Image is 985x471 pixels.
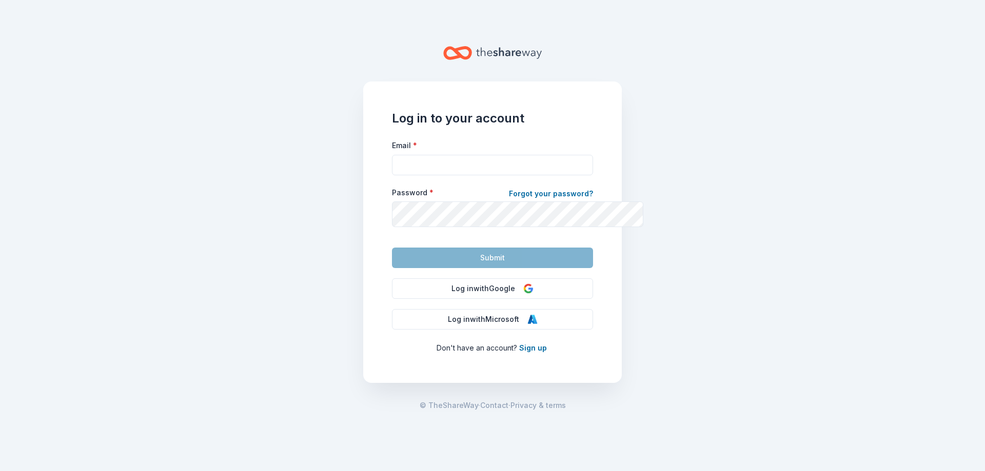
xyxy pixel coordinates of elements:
[480,399,508,412] a: Contact
[443,41,542,65] a: Home
[392,278,593,299] button: Log inwithGoogle
[527,314,538,324] img: Microsoft Logo
[519,343,547,352] a: Sign up
[392,140,417,151] label: Email
[420,401,478,409] span: © TheShareWay
[420,399,566,412] span: · ·
[392,110,593,127] h1: Log in to your account
[523,283,534,294] img: Google Logo
[510,399,566,412] a: Privacy & terms
[509,188,593,202] a: Forgot your password?
[392,309,593,330] button: Log inwithMicrosoft
[437,343,517,352] span: Don ' t have an account?
[392,188,434,198] label: Password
